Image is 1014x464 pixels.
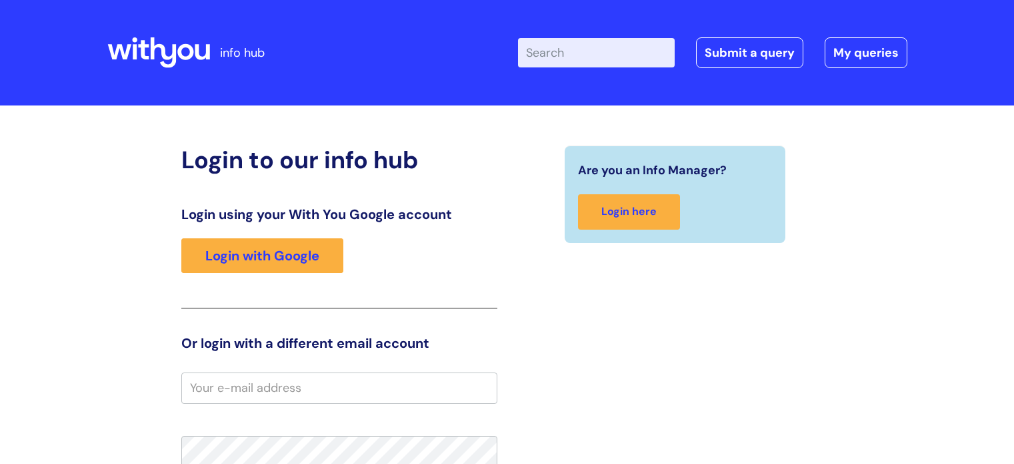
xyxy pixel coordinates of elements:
[181,238,343,273] a: Login with Google
[220,42,265,63] p: info hub
[181,373,497,403] input: Your e-mail address
[825,37,907,68] a: My queries
[518,38,675,67] input: Search
[578,194,680,230] a: Login here
[181,206,497,222] h3: Login using your With You Google account
[181,146,497,174] h2: Login to our info hub
[181,335,497,351] h3: Or login with a different email account
[578,160,727,181] span: Are you an Info Manager?
[696,37,803,68] a: Submit a query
